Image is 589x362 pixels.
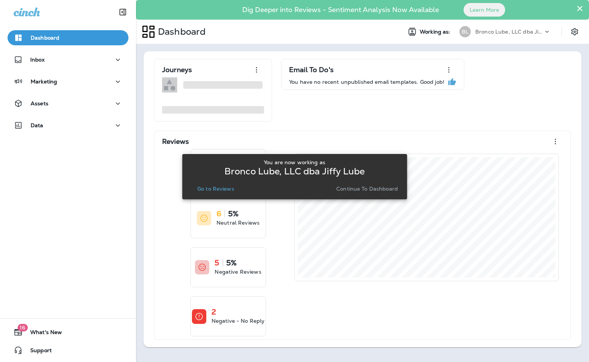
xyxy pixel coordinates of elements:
button: Learn More [464,3,505,17]
p: Data [31,122,43,128]
p: Continue to Dashboard [336,186,398,192]
p: Dashboard [155,26,206,37]
button: Continue to Dashboard [333,183,401,194]
span: Support [23,347,52,356]
span: 16 [17,324,28,331]
button: Settings [568,25,581,39]
p: Reviews [162,138,189,145]
p: Go to Reviews [197,186,234,192]
p: Dashboard [31,35,59,41]
p: Marketing [31,79,57,85]
button: Go to Reviews [194,183,237,194]
span: What's New [23,329,62,338]
button: Data [8,118,128,133]
p: Assets [31,100,48,106]
button: Collapse Sidebar [112,5,133,20]
button: Support [8,343,128,358]
button: Dashboard [8,30,128,45]
p: Bronco Lube, LLC dba Jiffy Lube [475,29,543,35]
button: Assets [8,96,128,111]
p: Inbox [30,57,45,63]
p: Journeys [162,66,192,74]
button: Marketing [8,74,128,89]
p: You are now working as [264,159,325,165]
button: Inbox [8,52,128,67]
div: BL [459,26,471,37]
span: Working as: [420,29,452,35]
p: Bronco Lube, LLC dba Jiffy Lube [224,168,365,174]
button: Close [576,2,583,14]
button: 16What's New [8,325,128,340]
